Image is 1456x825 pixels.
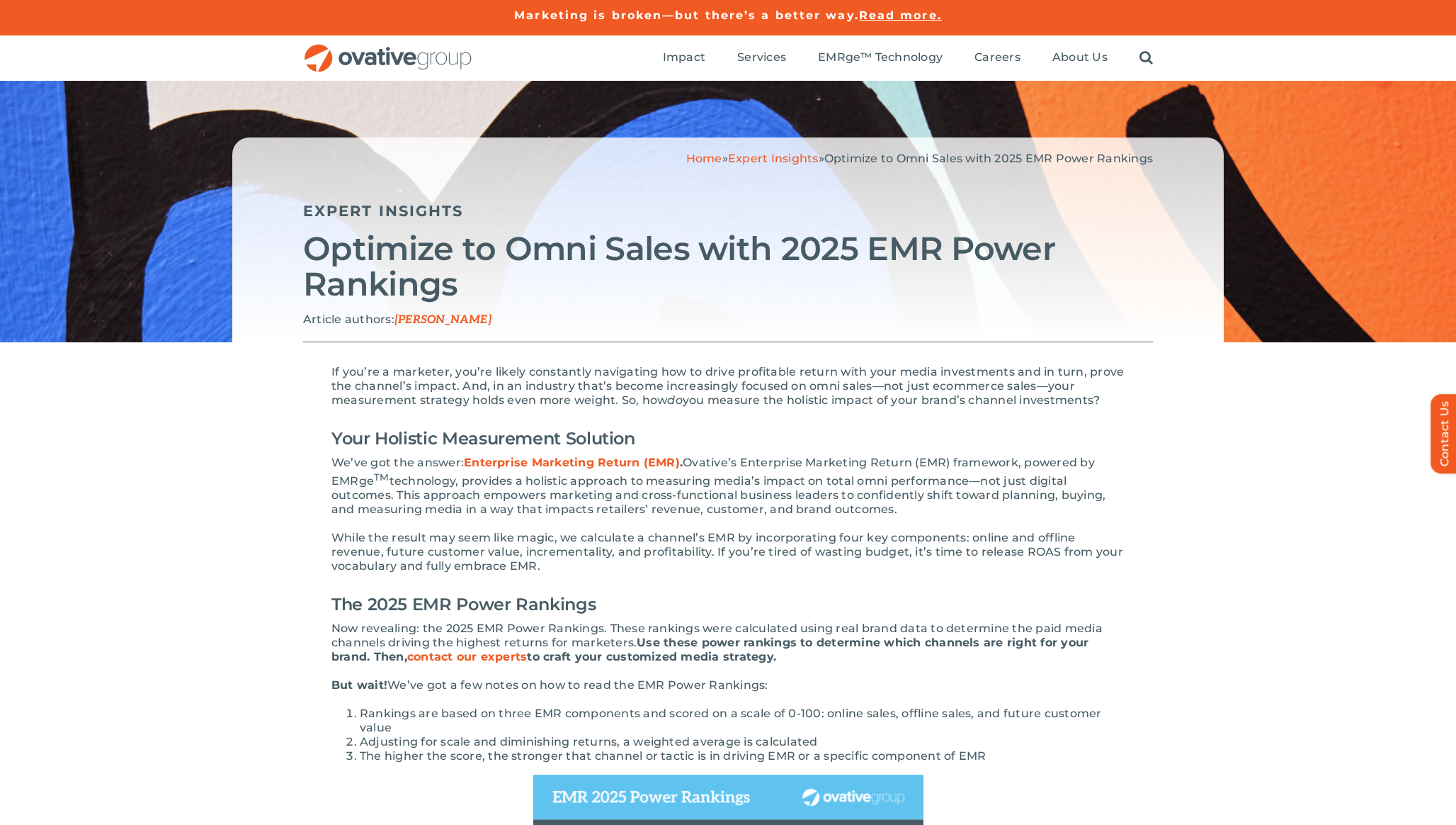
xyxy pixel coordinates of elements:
[360,707,1125,735] li: Rankings are based on three EMR components and scored on a scale of 0-100: online sales, offline ...
[728,152,819,165] a: Expert Insights
[686,152,722,165] a: Home
[374,471,389,483] sup: TM
[686,152,1153,165] span: » »
[331,678,387,692] strong: But wait!
[331,678,1125,692] p: We’ve got a few notes on how to read the EMR Power Rankings:
[514,9,859,22] a: Marketing is broken—but there’s a better way.
[663,35,1153,81] nav: Menu
[824,152,1153,165] span: Optimize to Omni Sales with 2025 EMR Power Rankings
[331,636,1088,663] strong: Use these power rankings to determine which channels are right for your brand. Then, to craft you...
[394,313,491,327] span: [PERSON_NAME]
[331,456,1125,517] p: We’ve got the answer: Ovative’s Enterprise Marketing Return (EMR) framework, powered by EMRge tec...
[818,50,943,66] a: EMRge™ Technology
[360,749,1125,763] li: The higher the score, the stronger that channel or tactic is in driving EMR or a specific compone...
[974,50,1020,64] span: Careers
[331,588,1125,622] h2: The 2025 EMR Power Rankings
[464,456,683,469] strong: .
[1052,50,1108,66] a: About Us
[859,9,942,22] a: Read more.
[303,43,473,56] a: OG_Full_horizontal_RGB
[331,531,1125,573] p: While the result may seem like magic, we calculate a channel’s EMR by incorporating four key comp...
[331,422,1125,456] h2: Your Holistic Measurement Solution
[663,50,705,66] a: Impact
[974,50,1020,66] a: Careers
[667,393,682,407] em: do
[737,50,786,64] span: Services
[331,365,1125,408] p: If you’re a marketer, you’re likely constantly navigating how to drive profitable return with you...
[1139,50,1153,66] a: Search
[360,735,1125,749] li: Adjusting for scale and diminishing returns, a weighted average is calculated
[464,456,680,469] a: Enterprise Marketing Return (EMR)
[737,50,786,66] a: Services
[331,622,1125,664] p: Now revealing: the 2025 EMR Power Rankings. These rankings were calculated using real brand data ...
[407,650,528,663] a: contact our experts
[303,231,1153,302] h2: Optimize to Omni Sales with 2025 EMR Power Rankings
[663,50,705,64] span: Impact
[303,202,464,220] a: Expert Insights
[1052,50,1108,64] span: About Us
[303,313,1153,327] p: Article authors:
[818,50,943,64] span: EMRge™ Technology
